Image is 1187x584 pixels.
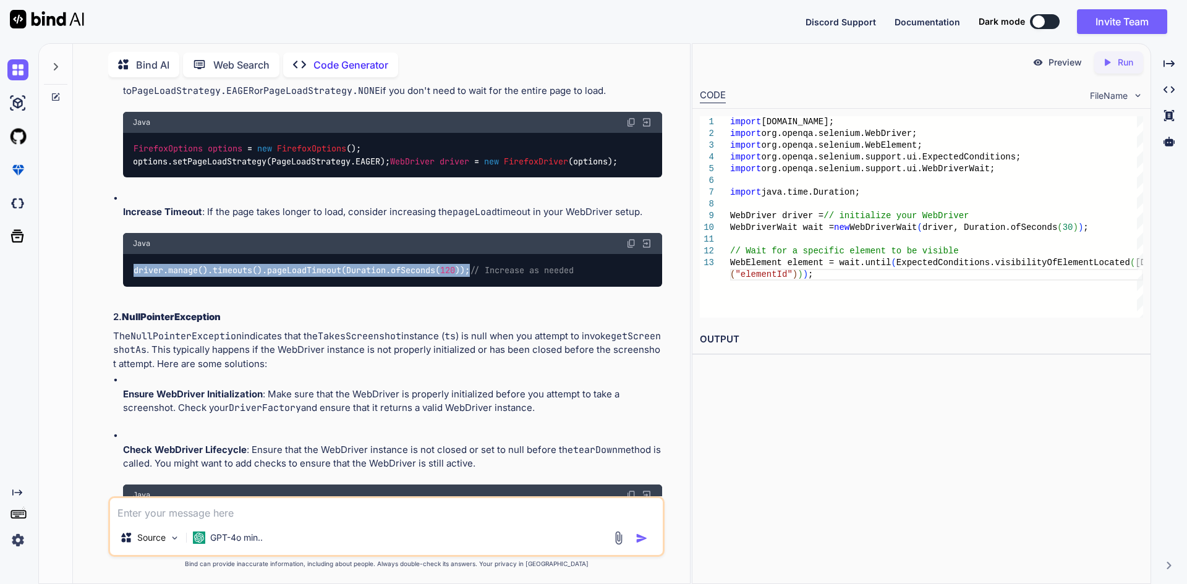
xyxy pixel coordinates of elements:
[895,15,960,28] button: Documentation
[7,59,28,80] img: chat
[1130,258,1135,268] span: (
[7,126,28,147] img: githubLight
[700,128,714,140] div: 2
[761,140,922,150] span: org.openqa.selenium.WebElement;
[730,152,761,162] span: import
[123,443,662,471] p: : Ensure that the WebDriver instance is not closed or set to null before the method is called. Yo...
[193,531,205,544] img: GPT-4o mini
[849,222,917,232] span: WebDriverWait
[922,222,1057,232] span: driver, Duration.ofSeconds
[1057,222,1062,232] span: (
[474,156,479,167] span: =
[761,164,995,174] span: org.openqa.selenium.support.ui.WebDriverWait;
[470,264,574,276] span: // Increase as needed
[484,156,499,167] span: new
[626,239,636,248] img: copy
[802,269,807,279] span: )
[210,531,263,544] p: GPT-4o min..
[1133,90,1143,101] img: chevron down
[108,559,665,569] p: Bind can provide inaccurate information, including about people. Always double-check its answers....
[390,156,435,167] span: WebDriver
[730,246,959,256] span: // Wait for a specific element to be visible
[136,57,169,72] p: Bind AI
[979,15,1025,28] span: Dark mode
[1077,9,1167,34] button: Invite Team
[896,258,1130,268] span: ExpectedConditions.visibilityOfElementLocated
[453,206,497,218] code: pageLoad
[700,210,714,222] div: 9
[113,329,662,371] p: The indicates that the instance ( ) is null when you attempt to invoke . This typically happens i...
[730,187,761,197] span: import
[122,311,221,323] strong: NullPointerException
[641,489,652,501] img: Open in Browser
[735,269,792,279] span: "elementId"
[700,245,714,257] div: 12
[277,143,346,154] span: FirefoxOptions
[113,310,662,324] h3: 2.
[132,85,254,97] code: PageLoadStrategy.EAGER
[445,330,456,342] code: ts
[700,257,714,269] div: 13
[247,143,252,154] span: =
[1078,222,1083,232] span: )
[692,325,1151,354] h2: OUTPUT
[133,239,150,248] span: Java
[730,140,761,150] span: import
[806,17,876,27] span: Discord Support
[730,117,761,127] span: import
[263,85,380,97] code: PageLoadStrategy.NONE
[730,211,823,221] span: WebDriver driver =
[123,206,202,218] strong: Increase Timeout
[229,402,301,414] code: DriverFactory
[1016,152,1021,162] span: ;
[730,258,891,268] span: WebElement element = wait.until
[137,531,166,544] p: Source
[123,388,263,400] strong: Ensure WebDriver Initialization
[133,490,150,500] span: Java
[761,129,917,138] span: org.openqa.selenium.WebDriver;
[700,140,714,151] div: 3
[641,238,652,249] img: Open in Browser
[169,533,180,543] img: Pick Models
[730,269,735,279] span: (
[10,10,84,28] img: Bind AI
[730,222,834,232] span: WebDriverWait wait =
[573,444,618,456] code: tearDown
[626,117,636,127] img: copy
[133,117,150,127] span: Java
[792,269,797,279] span: )
[134,143,203,154] span: FirefoxOptions
[641,117,652,128] img: Open in Browser
[1062,222,1073,232] span: 30
[700,198,714,210] div: 8
[1032,57,1044,68] img: preview
[1073,222,1078,232] span: )
[208,143,242,154] span: options
[504,156,568,167] span: FirefoxDriver
[1083,222,1088,232] span: ;
[626,490,636,500] img: copy
[636,532,648,544] img: icon
[1090,90,1128,102] span: FileName
[834,222,849,232] span: new
[7,159,28,180] img: premium
[761,117,834,127] span: [DOMAIN_NAME];
[440,264,455,276] span: 120
[700,163,714,175] div: 5
[895,17,960,27] span: Documentation
[1118,56,1133,69] p: Run
[7,530,28,551] img: settings
[700,175,714,187] div: 6
[808,269,813,279] span: ;
[823,211,969,221] span: // initialize your WebDriver
[123,444,247,455] strong: Check WebDriver Lifecycle
[700,234,714,245] div: 11
[730,129,761,138] span: import
[133,264,575,277] code: driver.manage().timeouts().pageLoadTimeout(Duration.ofSeconds( ));
[440,156,469,167] span: driver
[798,269,802,279] span: )
[806,15,876,28] button: Discord Support
[700,151,714,163] div: 4
[133,142,618,167] code: (); options.setPageLoadStrategy(PageLoadStrategy.EAGER); (options);
[761,187,860,197] span: java.time.Duration;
